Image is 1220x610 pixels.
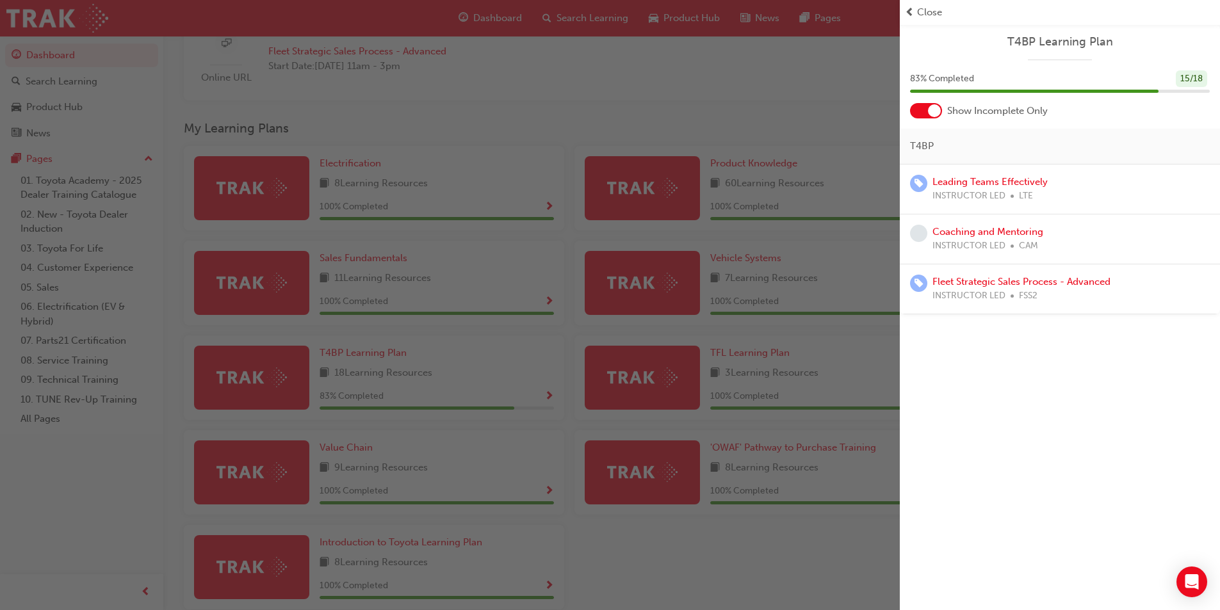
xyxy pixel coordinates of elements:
[910,139,934,154] span: T4BP
[932,239,1005,253] span: INSTRUCTOR LED
[917,5,942,20] span: Close
[910,275,927,292] span: learningRecordVerb_ENROLL-icon
[910,35,1210,49] a: T4BP Learning Plan
[905,5,1215,20] button: prev-iconClose
[932,176,1048,188] a: Leading Teams Effectively
[947,104,1048,118] span: Show Incomplete Only
[910,225,927,242] span: learningRecordVerb_NONE-icon
[1019,239,1038,253] span: CAM
[910,175,927,192] span: learningRecordVerb_ENROLL-icon
[932,289,1005,303] span: INSTRUCTOR LED
[1176,70,1207,88] div: 15 / 18
[1176,566,1207,597] div: Open Intercom Messenger
[932,276,1110,287] a: Fleet Strategic Sales Process - Advanced
[905,5,915,20] span: prev-icon
[1019,289,1037,303] span: FSS2
[910,72,974,86] span: 83 % Completed
[1019,189,1033,204] span: LTE
[932,189,1005,204] span: INSTRUCTOR LED
[932,226,1043,237] a: Coaching and Mentoring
